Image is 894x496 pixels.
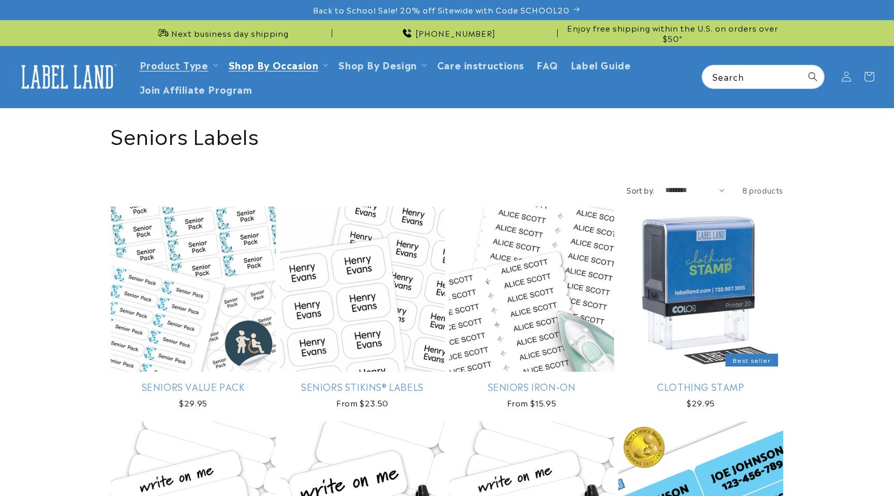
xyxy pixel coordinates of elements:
[537,59,558,70] span: FAQ
[742,185,783,195] span: 8 products
[222,52,333,77] summary: Shop By Occasion
[313,5,570,15] span: Back to School Sale! 20% off Sitewide with Code SCHOOL20
[133,77,259,101] a: Join Affiliate Program
[16,61,119,93] img: Label Land
[12,57,123,97] a: Label Land
[562,23,783,43] span: Enjoy free shipping within the U.S. on orders over $50*
[111,20,332,46] div: Announcement
[332,52,430,77] summary: Shop By Design
[618,381,783,392] a: Clothing Stamp
[562,20,783,46] div: Announcement
[140,83,252,95] span: Join Affiliate Program
[133,52,222,77] summary: Product Type
[338,57,416,71] a: Shop By Design
[801,65,824,88] button: Search
[140,57,208,71] a: Product Type
[564,52,637,77] a: Label Guide
[111,121,783,148] h1: Seniors Labels
[415,28,496,38] span: [PHONE_NUMBER]
[627,185,654,195] label: Sort by:
[437,59,524,70] span: Care instructions
[449,381,614,392] a: Seniors Iron-On
[111,381,276,392] a: Seniors Value Pack
[171,28,289,38] span: Next business day shipping
[280,381,445,392] a: Seniors Stikins® Labels
[571,59,631,70] span: Label Guide
[336,20,558,46] div: Announcement
[229,59,319,70] span: Shop By Occasion
[431,52,530,77] a: Care instructions
[530,52,564,77] a: FAQ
